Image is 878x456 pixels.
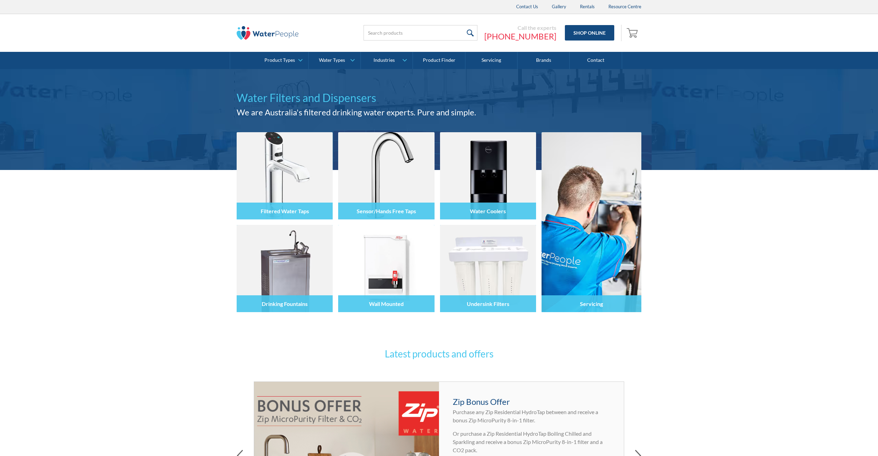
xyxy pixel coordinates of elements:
[440,225,536,312] img: Undersink Filters
[338,225,434,312] img: Wall Mounted
[465,52,518,69] a: Servicing
[580,300,603,307] h4: Servicing
[309,52,360,69] a: Water Types
[542,132,641,312] a: Servicing
[237,225,333,312] img: Drinking Fountains
[453,430,610,454] p: Or purchase a Zip Residential HydroTap Boiling Chilled and Sparkling and receive a bonus Zip Micr...
[484,24,556,31] div: Call the experts
[237,132,333,219] img: Filtered Water Taps
[453,408,610,424] p: Purchase any Zip Residential HydroTap between and receive a bonus Zip MicroPurity 8-in-1 filter.
[453,396,610,408] h4: Zip Bonus Offer
[484,31,556,42] a: [PHONE_NUMBER]
[338,132,434,219] img: Sensor/Hands Free Taps
[264,57,295,63] div: Product Types
[627,27,640,38] img: shopping cart
[625,25,641,41] a: Open empty cart
[518,52,570,69] a: Brands
[256,52,308,69] a: Product Types
[319,57,345,63] div: Water Types
[305,346,573,361] h3: Latest products and offers
[440,132,536,219] img: Water Coolers
[413,52,465,69] a: Product Finder
[237,26,298,40] img: The Water People
[357,208,416,214] h4: Sensor/Hands Free Taps
[470,208,506,214] h4: Water Coolers
[565,25,614,41] a: Shop Online
[570,52,622,69] a: Contact
[364,25,477,41] input: Search products
[361,52,413,69] a: Industries
[261,208,309,214] h4: Filtered Water Taps
[369,300,404,307] h4: Wall Mounted
[467,300,509,307] h4: Undersink Filters
[262,300,308,307] h4: Drinking Fountains
[373,57,395,63] div: Industries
